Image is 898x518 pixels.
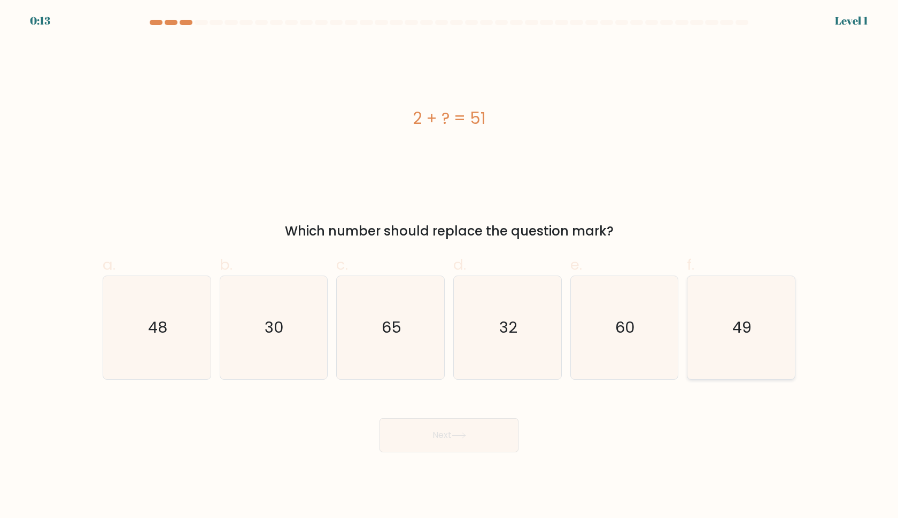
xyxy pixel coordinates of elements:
text: 30 [265,317,284,339]
span: c. [336,254,348,275]
button: Next [380,418,518,452]
span: d. [453,254,466,275]
text: 60 [615,317,635,339]
span: b. [220,254,233,275]
span: f. [687,254,694,275]
span: a. [103,254,115,275]
text: 32 [499,317,517,339]
div: 0:13 [30,13,50,29]
text: 49 [733,317,752,339]
span: e. [570,254,582,275]
div: Which number should replace the question mark? [109,222,789,241]
div: Level 1 [835,13,868,29]
text: 65 [382,317,401,339]
text: 48 [148,317,167,339]
div: 2 + ? = 51 [103,106,795,130]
